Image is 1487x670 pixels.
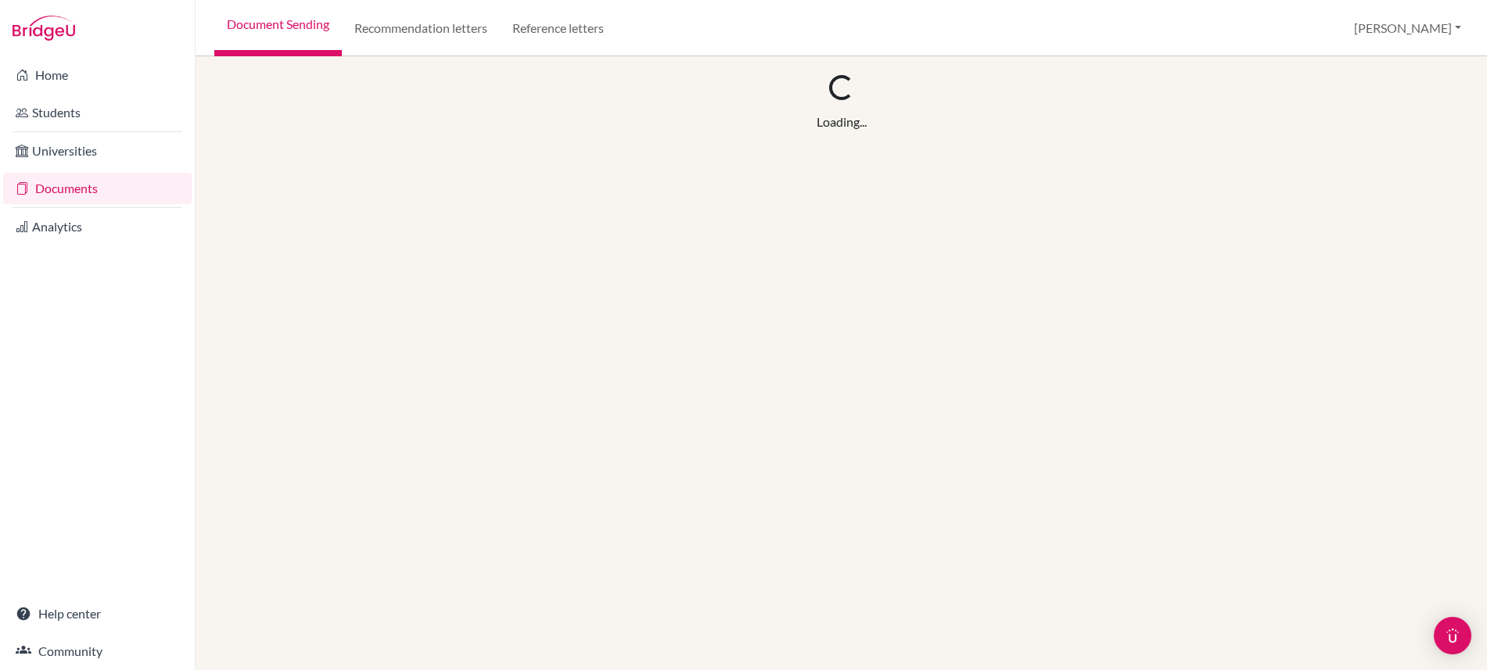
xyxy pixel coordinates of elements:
a: Students [3,97,192,128]
a: Home [3,59,192,91]
a: Documents [3,173,192,204]
a: Community [3,636,192,667]
img: Bridge-U [13,16,75,41]
div: Open Intercom Messenger [1434,617,1471,654]
div: Loading... [817,113,867,131]
a: Analytics [3,211,192,242]
a: Help center [3,598,192,629]
button: [PERSON_NAME] [1347,13,1468,43]
a: Universities [3,135,192,167]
